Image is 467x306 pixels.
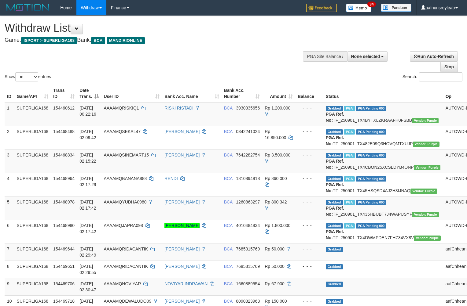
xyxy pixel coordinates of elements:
span: Grabbed [326,176,343,182]
a: Stop [440,62,458,72]
span: AAAAMQSEKAL47 [104,129,141,134]
span: Marked by aafnonsreyleab [344,106,355,111]
span: BCA [224,176,233,181]
td: 5 [5,196,14,220]
td: TF_250901_TX45HSQSD4AJ2H3IJNAQ [323,173,443,196]
span: PGA Pending [356,223,387,229]
span: 154468978 [53,200,75,204]
span: [DATE] 02:29:55 [79,264,96,275]
span: Copy 7685315769 to clipboard [236,247,260,251]
a: [PERSON_NAME] [164,200,200,204]
th: User ID: activate to sort column ascending [101,85,162,102]
span: AAAAMQJAPRA098 [104,223,143,228]
span: BCA [224,200,233,204]
span: [DATE] 02:17:42 [79,200,96,211]
span: Vendor URL: https://trx4.1velocity.biz [414,236,440,241]
span: Copy 8090323963 to clipboard [236,299,260,304]
span: [DATE] 02:17:29 [79,176,96,187]
span: Copy 4010484834 to clipboard [236,223,260,228]
span: BCA [224,299,233,304]
span: Grabbed [326,264,343,269]
h4: Game: Bank: [5,37,305,43]
span: Grabbed [326,282,343,287]
span: 154460612 [53,106,75,110]
span: Rp 16.850.000 [265,129,286,140]
div: - - - [298,175,321,182]
span: AAAAMQDEWALUDO09 [104,299,151,304]
th: Amount: activate to sort column ascending [262,85,295,102]
span: AAAAMQBANANA888 [104,176,147,181]
td: TF_250901_TX4CBON25XCSLDYB4ONP [323,149,443,173]
span: [DATE] 02:17:42 [79,223,96,234]
div: - - - [298,105,321,111]
span: Marked by aafnonsreyleab [344,153,355,158]
td: SUPERLIGA168 [14,243,51,261]
span: 154468964 [53,176,75,181]
td: 4 [5,173,14,196]
th: ID [5,85,14,102]
span: AAAAMQRIDACANTIK [104,247,148,251]
b: PGA Ref. No: [326,135,344,146]
th: Date Trans.: activate to sort column descending [77,85,101,102]
th: Bank Acc. Number: activate to sort column ascending [222,85,263,102]
img: Button%20Memo.svg [346,4,372,12]
select: Showentries [15,72,38,81]
span: Rp 1.200.000 [265,106,290,110]
span: 154468488 [53,129,75,134]
span: Grabbed [326,200,343,205]
td: SUPERLIGA168 [14,220,51,243]
a: [PERSON_NAME] [164,129,200,134]
span: 34 [367,2,376,7]
a: [PERSON_NAME] [164,299,200,304]
span: BCA [224,106,233,110]
span: Rp 50.000 [265,264,285,269]
th: Status [323,85,443,102]
td: 1 [5,102,14,126]
span: Copy 1260863297 to clipboard [236,200,260,204]
input: Search: [419,72,462,81]
span: Vendor URL: https://trx4.1velocity.biz [413,142,439,147]
b: PGA Ref. No: [326,159,344,170]
div: - - - [298,263,321,269]
span: 154468980 [53,223,75,228]
span: Rp 50.000 [265,247,285,251]
td: 8 [5,261,14,278]
b: PGA Ref. No: [326,206,344,217]
div: - - - [298,199,321,205]
span: 154469651 [53,264,75,269]
button: None selected [347,51,388,62]
div: - - - [298,281,321,287]
span: 154469718 [53,299,75,304]
td: 2 [5,126,14,149]
img: Feedback.jpg [306,4,337,12]
td: SUPERLIGA168 [14,261,51,278]
td: SUPERLIGA168 [14,196,51,220]
span: [DATE] 00:22:16 [79,106,96,117]
span: Copy 1810894918 to clipboard [236,176,260,181]
span: [DATE] 02:29:49 [79,247,96,257]
b: PGA Ref. No: [326,229,344,240]
td: TF_250901_TX435HBUBT7J4WAPUSYF [323,196,443,220]
a: RENDI [164,176,178,181]
span: [DATE] 02:15:22 [79,153,96,164]
span: BCA [224,247,233,251]
span: PGA Pending [356,176,387,182]
b: PGA Ref. No: [326,112,344,123]
label: Show entries [5,72,51,81]
span: Rp 800.342 [265,200,287,204]
span: PGA Pending [356,200,387,205]
label: Search: [403,72,462,81]
span: Grabbed [326,106,343,111]
span: Rp 67.900 [265,281,285,286]
span: Grabbed [326,223,343,229]
span: BCA [224,129,233,134]
span: Marked by aafchoeunmanni [344,200,355,205]
span: Marked by aafchoeunmanni [344,176,355,182]
th: Trans ID: activate to sort column ascending [51,85,77,102]
td: SUPERLIGA168 [14,149,51,173]
span: BCA [224,264,233,269]
b: PGA Ref. No: [326,182,344,193]
span: Vendor URL: https://trx4.1velocity.biz [412,212,439,217]
span: BCA [224,281,233,286]
td: TF_250901_TX482E09Q3HOVQMTXUJP [323,126,443,149]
